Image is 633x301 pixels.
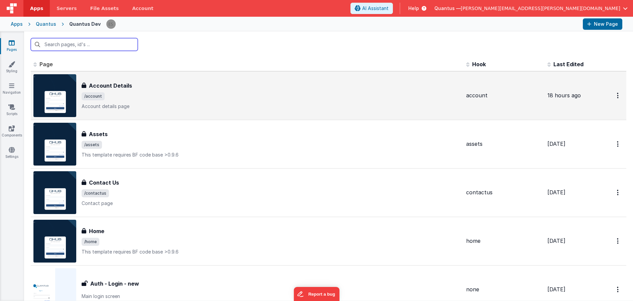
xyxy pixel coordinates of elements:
[547,189,565,196] span: [DATE]
[11,21,23,27] div: Apps
[36,21,56,27] div: Quantus
[547,286,565,293] span: [DATE]
[466,189,542,196] div: contactus
[613,283,624,296] button: Options
[90,280,139,288] h3: Auth - Login - new
[39,61,53,68] span: Page
[466,237,542,245] div: home
[69,21,101,27] div: Quantus Dev
[82,189,109,197] span: /contactus
[82,92,105,100] span: /account
[547,140,565,147] span: [DATE]
[466,286,542,293] div: none
[613,89,624,102] button: Options
[57,5,77,12] span: Servers
[613,186,624,199] button: Options
[82,293,461,300] p: Main login screen
[553,61,584,68] span: Last Edited
[350,3,393,14] button: AI Assistant
[583,18,622,30] button: New Page
[30,5,43,12] span: Apps
[294,287,339,301] iframe: Marker.io feedback button
[613,137,624,151] button: Options
[82,248,461,255] p: This template requires BF code base >0.9.6
[82,141,102,149] span: /assets
[82,152,461,158] p: This template requires BF code base >0.9.6
[362,5,389,12] span: AI Assistant
[82,103,461,110] p: Account details page
[472,61,486,68] span: Hook
[82,238,99,246] span: /home
[408,5,419,12] span: Help
[461,5,620,12] span: [PERSON_NAME][EMAIL_ADDRESS][PERSON_NAME][DOMAIN_NAME]
[547,92,581,99] span: 18 hours ago
[466,92,542,99] div: account
[547,237,565,244] span: [DATE]
[106,19,116,29] img: 2445f8d87038429357ee99e9bdfcd63a
[90,5,119,12] span: File Assets
[31,38,138,51] input: Search pages, id's ...
[89,227,104,235] h3: Home
[434,5,461,12] span: Quantus —
[89,179,119,187] h3: Contact Us
[613,234,624,248] button: Options
[82,200,461,207] p: Contact page
[434,5,628,12] button: Quantus — [PERSON_NAME][EMAIL_ADDRESS][PERSON_NAME][DOMAIN_NAME]
[89,82,132,90] h3: Account Details
[89,130,108,138] h3: Assets
[466,140,542,148] div: assets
